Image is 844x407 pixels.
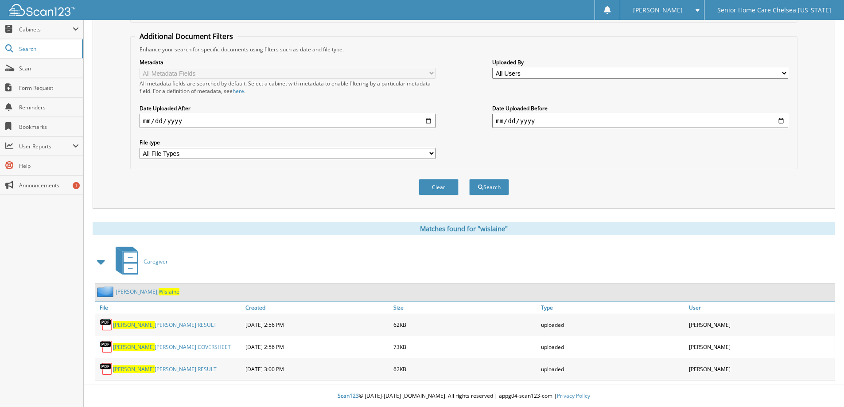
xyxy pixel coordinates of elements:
[93,222,835,235] div: Matches found for "wislaine"
[19,123,79,131] span: Bookmarks
[687,338,835,356] div: [PERSON_NAME]
[95,302,243,314] a: File
[19,182,79,189] span: Announcements
[539,302,687,314] a: Type
[100,318,113,331] img: PDF.png
[113,343,155,351] span: [PERSON_NAME]
[113,365,155,373] span: [PERSON_NAME]
[19,26,73,33] span: Cabinets
[539,338,687,356] div: uploaded
[116,288,179,295] a: [PERSON_NAME],Wislaine
[135,46,793,53] div: Enhance your search for specific documents using filters such as date and file type.
[243,316,391,333] div: [DATE] 2:56 PM
[140,80,436,95] div: All metadata fields are searched by default. Select a cabinet with metadata to enable filtering b...
[338,392,359,399] span: Scan123
[113,321,155,329] span: [PERSON_NAME]
[243,302,391,314] a: Created
[113,365,217,373] a: [PERSON_NAME][PERSON_NAME] RESULT
[391,338,539,356] div: 73KB
[73,182,80,189] div: 1
[140,114,436,128] input: start
[391,360,539,378] div: 62KB
[140,139,436,146] label: File type
[687,360,835,378] div: [PERSON_NAME]
[687,302,835,314] a: User
[159,288,179,295] span: Wislaine
[100,340,113,353] img: PDF.png
[687,316,835,333] div: [PERSON_NAME]
[113,321,217,329] a: [PERSON_NAME][PERSON_NAME] RESULT
[19,65,79,72] span: Scan
[113,343,231,351] a: [PERSON_NAME][PERSON_NAME] COVERSHEET
[633,8,683,13] span: [PERSON_NAME]
[419,179,459,195] button: Clear
[19,162,79,170] span: Help
[539,360,687,378] div: uploaded
[140,58,436,66] label: Metadata
[110,244,168,279] a: Caregiver
[19,104,79,111] span: Reminders
[492,114,788,128] input: end
[492,105,788,112] label: Date Uploaded Before
[391,302,539,314] a: Size
[557,392,590,399] a: Privacy Policy
[243,338,391,356] div: [DATE] 2:56 PM
[391,316,539,333] div: 62KB
[100,362,113,376] img: PDF.png
[9,4,75,16] img: scan123-logo-white.svg
[140,105,436,112] label: Date Uploaded After
[469,179,509,195] button: Search
[717,8,831,13] span: Senior Home Care Chelsea [US_STATE]
[19,45,78,53] span: Search
[135,31,237,41] legend: Additional Document Filters
[19,143,73,150] span: User Reports
[243,360,391,378] div: [DATE] 3:00 PM
[492,58,788,66] label: Uploaded By
[144,258,168,265] span: Caregiver
[539,316,687,333] div: uploaded
[233,87,244,95] a: here
[19,84,79,92] span: Form Request
[97,286,116,297] img: folder2.png
[84,385,844,407] div: © [DATE]-[DATE] [DOMAIN_NAME]. All rights reserved | appg04-scan123-com |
